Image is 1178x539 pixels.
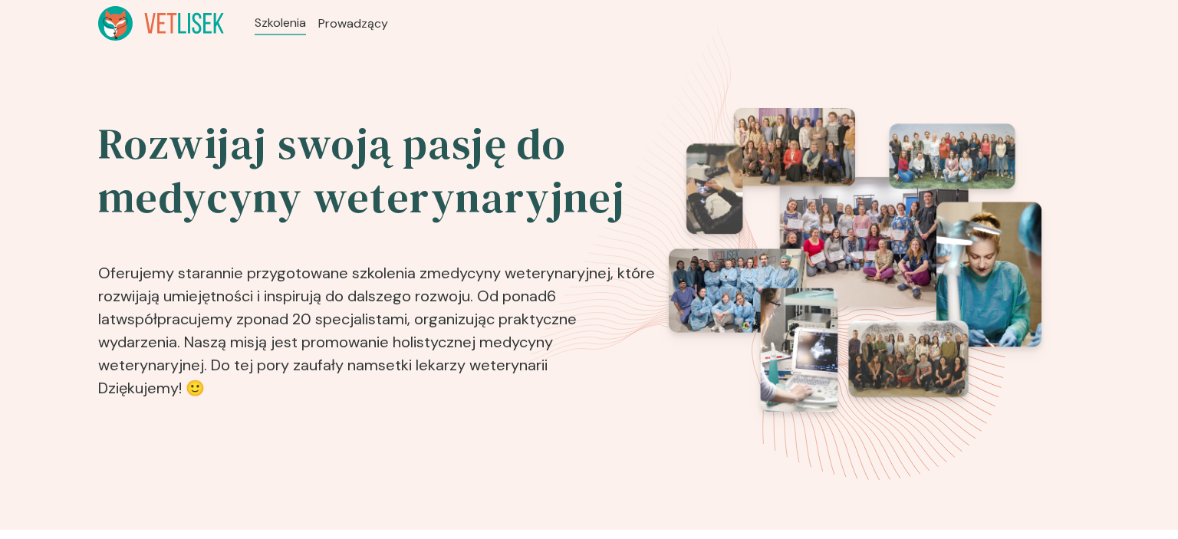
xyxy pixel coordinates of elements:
a: Prowadzący [318,15,388,33]
p: Oferujemy starannie przygotowane szkolenia z , które rozwijają umiejętności i inspirują do dalsze... [98,237,658,406]
h2: Rozwijaj swoją pasję do medycyny weterynaryjnej [98,117,658,225]
a: Szkolenia [255,14,306,32]
img: eventsPhotosRoll2.png [669,108,1041,412]
b: setki lekarzy weterynarii [378,355,548,375]
b: ponad 20 specjalistami [244,309,407,329]
b: medycyny weterynaryjnej [427,263,610,283]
